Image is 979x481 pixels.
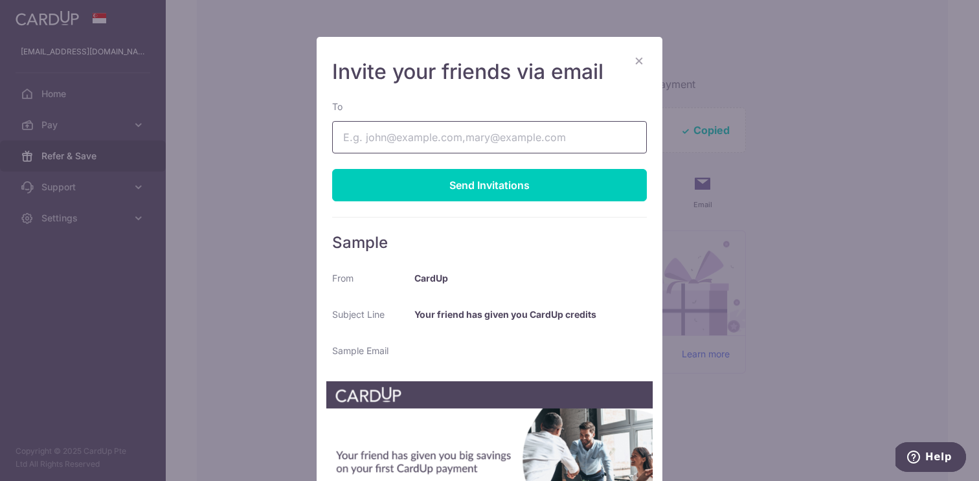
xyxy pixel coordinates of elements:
div: Send Invitations [332,169,647,201]
label: From [332,272,354,285]
h5: Sample [332,233,647,252]
button: × [631,52,647,68]
input: E.g. john@example.com,mary@example.com [332,121,647,153]
b: Your friend has given you CardUp credits [414,309,596,320]
span: Help [30,9,56,21]
b: CardUp [414,273,448,284]
h4: Invite your friends via email [332,59,647,85]
label: Subject Line [332,308,385,321]
label: Sample Email [332,344,388,357]
label: To [332,100,343,113]
iframe: Opens a widget where you can find more information [895,442,966,475]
